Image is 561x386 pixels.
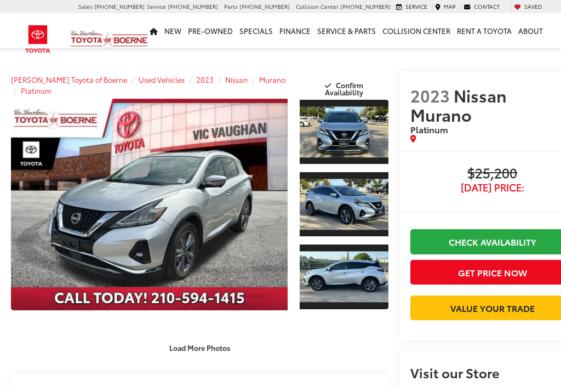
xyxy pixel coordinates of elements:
[314,13,379,48] a: Service & Parts: Opens in a new tab
[300,99,388,165] a: Expand Photo 1
[432,3,459,10] a: Map
[296,2,339,10] span: Collision Center
[94,2,145,10] span: [PHONE_NUMBER]
[461,3,502,10] a: Contact
[410,123,448,135] span: Platinum
[410,83,507,126] span: Nissan Murano
[299,251,390,302] img: 2023 Nissan Murano Platinum
[21,86,51,95] a: Platinum
[78,2,93,10] span: Sales
[70,30,148,49] img: Vic Vaughan Toyota of Boerne
[236,13,276,48] a: Specials
[185,13,236,48] a: Pre-Owned
[300,243,388,310] a: Expand Photo 3
[410,83,450,107] span: 2023
[239,2,290,10] span: [PHONE_NUMBER]
[474,2,500,10] span: Contact
[18,21,59,57] img: Toyota
[224,2,238,10] span: Parts
[515,13,546,48] a: About
[161,13,185,48] a: New
[393,3,430,10] a: Service
[168,2,218,10] span: [PHONE_NUMBER]
[259,75,285,84] a: Murano
[340,2,391,10] span: [PHONE_NUMBER]
[162,338,238,357] button: Load More Photos
[11,99,288,310] a: Expand Photo 0
[299,106,390,157] img: 2023 Nissan Murano Platinum
[405,2,427,10] span: Service
[8,99,290,310] img: 2023 Nissan Murano Platinum
[444,2,456,10] span: Map
[302,76,388,95] button: Confirm Availability
[379,13,454,48] a: Collision Center
[276,13,314,48] a: Finance
[11,75,127,84] a: [PERSON_NAME] Toyota of Boerne
[225,75,248,84] a: Nissan
[300,171,388,237] a: Expand Photo 2
[454,13,515,48] a: Rent a Toyota
[524,2,542,10] span: Saved
[299,179,390,230] img: 2023 Nissan Murano Platinum
[139,75,185,84] a: Used Vehicles
[196,75,214,84] a: 2023
[146,13,161,48] a: Home
[511,3,545,10] a: My Saved Vehicles
[325,80,363,97] span: Confirm Availability
[147,2,166,10] span: Service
